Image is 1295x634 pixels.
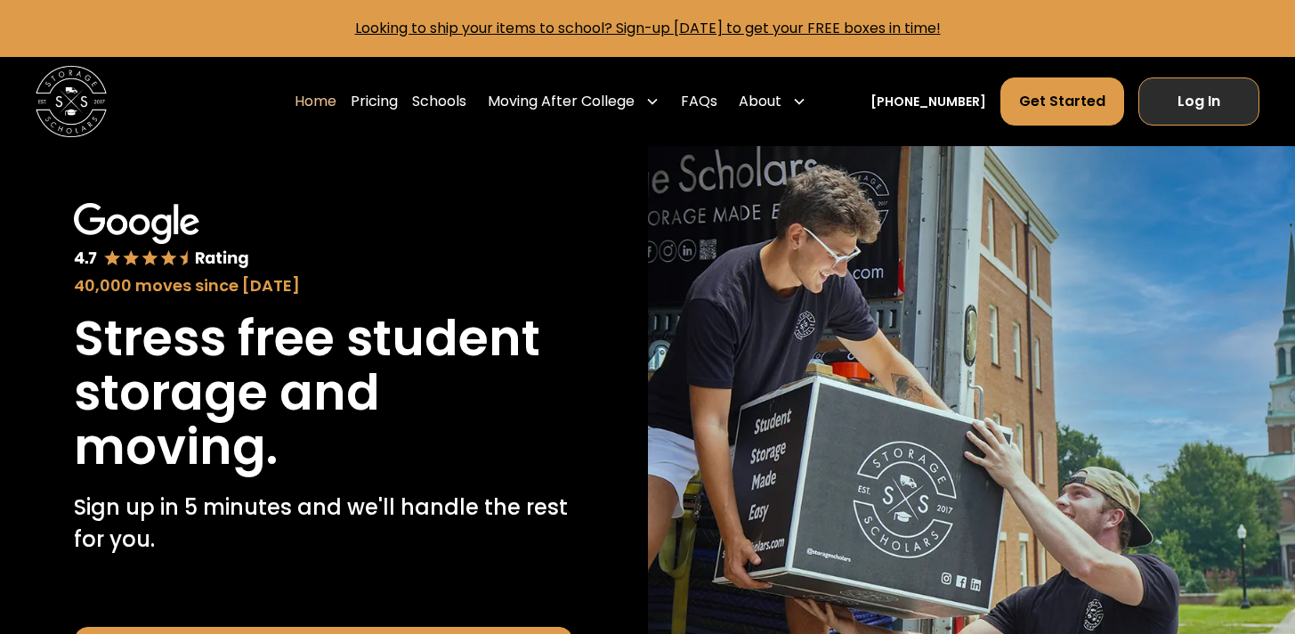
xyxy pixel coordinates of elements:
a: [PHONE_NUMBER] [870,93,986,111]
a: Looking to ship your items to school? Sign-up [DATE] to get your FREE boxes in time! [355,18,941,38]
p: Sign up in 5 minutes and we'll handle the rest for you. [74,492,573,556]
a: FAQs [681,77,717,126]
h1: Stress free student storage and moving. [74,312,573,474]
a: Home [295,77,336,126]
div: Moving After College [488,91,635,112]
a: Pricing [351,77,398,126]
a: Schools [412,77,466,126]
img: Storage Scholars main logo [36,66,107,137]
a: Log In [1138,77,1259,126]
div: About [732,77,813,126]
div: About [739,91,781,112]
img: Google 4.7 star rating [74,203,248,270]
div: 40,000 moves since [DATE] [74,273,573,297]
div: Moving After College [481,77,667,126]
a: Get Started [1000,77,1124,126]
